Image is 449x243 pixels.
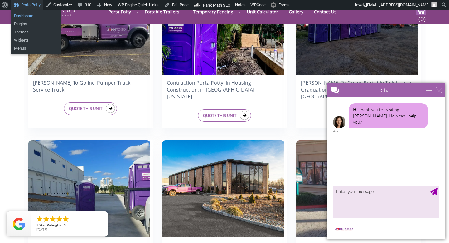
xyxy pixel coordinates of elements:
[162,78,287,102] h4: Contruction Porta Potty, in Housing Construction, in [GEOGRAPHIC_DATA], [US_STATE]
[39,223,57,227] span: Star Rating
[366,2,429,7] span: [EMAIL_ADDRESS][DOMAIN_NAME]
[28,78,153,95] h4: [PERSON_NAME] To Go Inc, Pumper Truck, Service Truck
[56,215,63,223] li: 
[309,6,341,18] a: Contact Us
[203,3,230,7] span: Rank Math SEO
[36,215,43,223] li: 
[64,102,117,115] a: QUOTE THIS UNIT
[62,215,70,223] li: 
[296,78,421,102] h4: [PERSON_NAME] To Go Inc Portable Toilets, at a Graduation Party, at the [GEOGRAPHIC_DATA], in [GE...
[49,215,56,223] li: 
[284,6,308,18] a: Gallery
[36,223,38,227] span: 5
[61,223,66,227] span: T S
[36,223,103,228] span: by
[418,10,426,23] span: (0)
[323,79,449,243] iframe: Live Chat Box
[416,6,426,15] img: cart a
[198,109,251,122] a: QUOTE THIS UNIT
[42,215,50,223] li: 
[242,6,283,18] a: Unit Calculator
[13,218,25,230] img: Review Rating
[104,6,136,18] a: Porta Potty
[188,6,238,18] a: Temporary Fencing
[36,227,47,232] span: [DATE]
[140,6,184,18] a: Portable Trailers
